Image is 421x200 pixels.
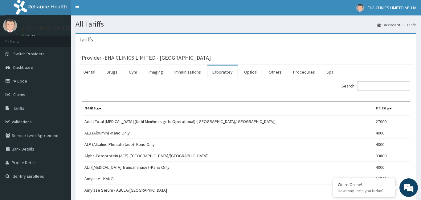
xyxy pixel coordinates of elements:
span: Switch Providers [13,51,45,57]
p: How may I help you today? [338,188,390,194]
td: ALT ([MEDICAL_DATA] Transaminase) -Kano Only [82,162,373,173]
a: Spa [321,66,338,79]
img: User Image [3,19,17,32]
span: Claims [13,92,25,97]
td: ALP (Alkaline Phosphatase) -Kano Only [82,139,373,150]
img: User Image [356,4,364,12]
td: 27000 [373,116,410,127]
h1: All Tariffs [76,20,416,28]
span: EHA CLINICS LIMITED ABUJA [368,5,416,11]
label: Search: [341,81,410,91]
a: Procedures [288,66,320,79]
p: EHA CLINICS LIMITED ABUJA [22,25,88,31]
span: Tariffs [13,105,24,111]
td: Alpha-Fetoprotein (AFP) ([GEOGRAPHIC_DATA]/[GEOGRAPHIC_DATA]) [82,150,373,162]
td: 4000 [373,127,410,139]
a: Optical [239,66,262,79]
a: Gym [124,66,142,79]
a: Dental [79,66,100,79]
td: 4000 [373,139,410,150]
th: Name [82,102,373,116]
a: Online [22,34,36,38]
td: Amylase Serum - ABUJA/[GEOGRAPHIC_DATA] [82,185,373,196]
td: ALB (Albumin) -Kano Only [82,127,373,139]
td: 4000 [373,162,410,173]
div: We're Online! [338,182,390,187]
td: 12700 [373,173,410,185]
input: Search: [357,81,410,91]
a: Imaging [144,66,168,79]
h3: Tariffs [79,37,93,42]
span: Dashboard [13,65,33,70]
h3: Provider - EHA CLINICS LIMITED - [GEOGRAPHIC_DATA] [82,55,211,61]
a: Immunizations [170,66,206,79]
a: Dashboard [377,22,400,28]
a: Drugs [102,66,122,79]
th: Price [373,102,410,116]
td: 33800 [373,150,410,162]
a: Others [264,66,287,79]
td: Adult Total [MEDICAL_DATA] (Until MiniVidas gets Operational) ([GEOGRAPHIC_DATA]/[GEOGRAPHIC_DATA]) [82,116,373,127]
td: Amylase - KANO [82,173,373,185]
a: Laboratory [207,66,238,79]
li: Tariffs [401,22,416,28]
